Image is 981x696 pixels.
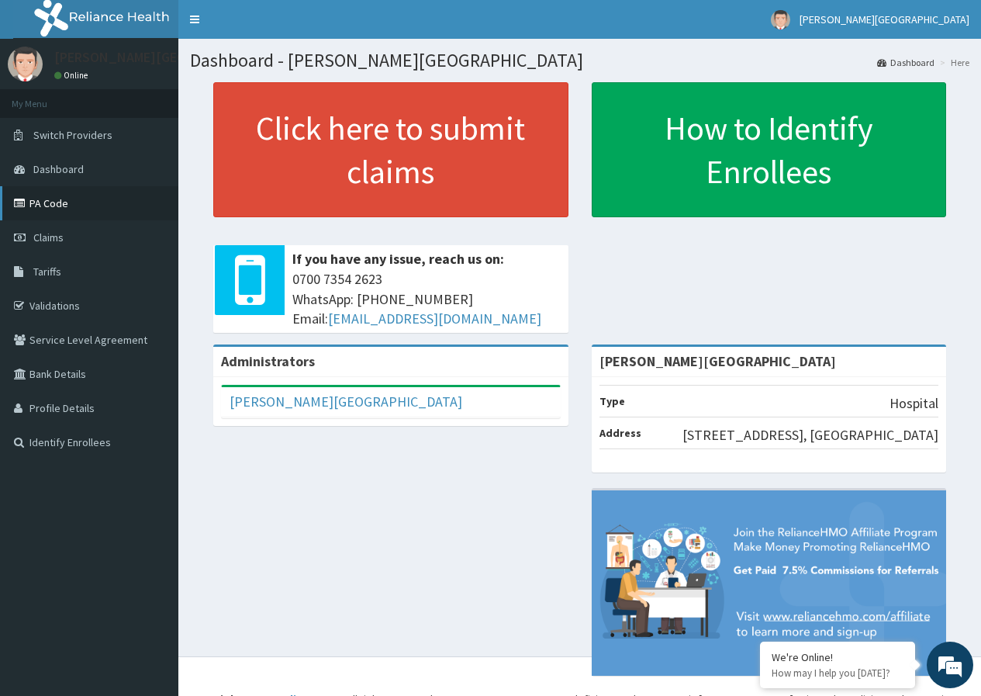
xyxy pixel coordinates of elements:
[599,426,641,440] b: Address
[54,70,92,81] a: Online
[800,12,969,26] span: [PERSON_NAME][GEOGRAPHIC_DATA]
[772,667,903,680] p: How may I help you today?
[221,352,315,370] b: Administrators
[33,162,84,176] span: Dashboard
[599,352,836,370] strong: [PERSON_NAME][GEOGRAPHIC_DATA]
[772,650,903,664] div: We're Online!
[599,394,625,408] b: Type
[328,310,541,327] a: [EMAIL_ADDRESS][DOMAIN_NAME]
[213,82,568,217] a: Click here to submit claims
[33,230,64,244] span: Claims
[682,425,938,445] p: [STREET_ADDRESS], [GEOGRAPHIC_DATA]
[54,50,284,64] p: [PERSON_NAME][GEOGRAPHIC_DATA]
[33,128,112,142] span: Switch Providers
[292,250,504,268] b: If you have any issue, reach us on:
[292,269,561,329] span: 0700 7354 2623 WhatsApp: [PHONE_NUMBER] Email:
[33,265,61,279] span: Tariffs
[190,50,969,71] h1: Dashboard - [PERSON_NAME][GEOGRAPHIC_DATA]
[771,10,790,29] img: User Image
[936,56,969,69] li: Here
[877,56,934,69] a: Dashboard
[8,47,43,81] img: User Image
[230,393,462,410] a: [PERSON_NAME][GEOGRAPHIC_DATA]
[592,82,947,217] a: How to Identify Enrollees
[889,393,938,414] p: Hospital
[592,490,947,676] img: provider-team-banner.png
